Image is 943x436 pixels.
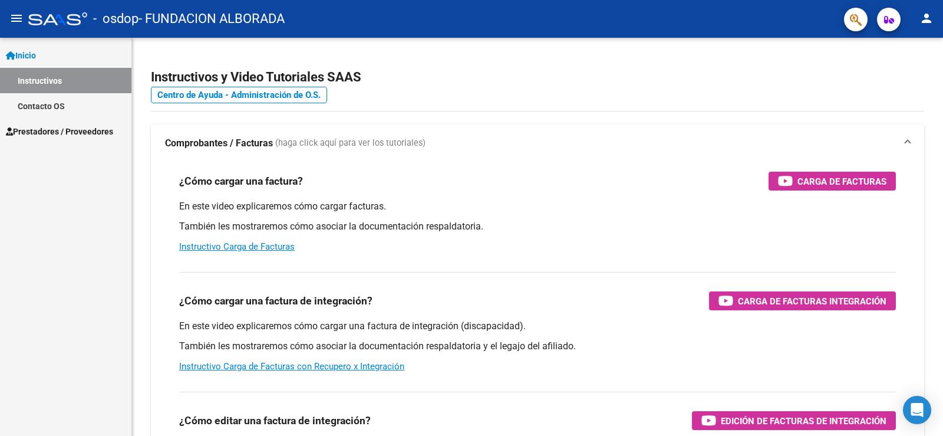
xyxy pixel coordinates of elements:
[721,414,886,428] span: Edición de Facturas de integración
[797,174,886,189] span: Carga de Facturas
[151,66,924,88] h2: Instructivos y Video Tutoriales SAAS
[179,361,404,372] a: Instructivo Carga de Facturas con Recupero x Integración
[179,220,896,233] p: También les mostraremos cómo asociar la documentación respaldatoria.
[165,137,273,150] strong: Comprobantes / Facturas
[6,49,36,62] span: Inicio
[903,396,931,424] div: Open Intercom Messenger
[738,294,886,309] span: Carga de Facturas Integración
[179,241,295,252] a: Instructivo Carga de Facturas
[151,87,327,103] a: Centro de Ayuda - Administración de O.S.
[139,6,285,32] span: - FUNDACION ALBORADA
[6,125,113,138] span: Prestadores / Proveedores
[179,200,896,213] p: En este video explicaremos cómo cargar facturas.
[93,6,139,32] span: - osdop
[9,11,24,25] mat-icon: menu
[179,412,371,429] h3: ¿Cómo editar una factura de integración?
[179,173,303,189] h3: ¿Cómo cargar una factura?
[919,11,934,25] mat-icon: person
[692,411,896,430] button: Edición de Facturas de integración
[179,293,372,309] h3: ¿Cómo cargar una factura de integración?
[769,172,896,191] button: Carga de Facturas
[275,137,426,150] span: (haga click aquí para ver los tutoriales)
[151,124,924,162] mat-expansion-panel-header: Comprobantes / Facturas (haga click aquí para ver los tutoriales)
[179,340,896,353] p: También les mostraremos cómo asociar la documentación respaldatoria y el legajo del afiliado.
[179,320,896,333] p: En este video explicaremos cómo cargar una factura de integración (discapacidad).
[709,291,896,310] button: Carga de Facturas Integración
